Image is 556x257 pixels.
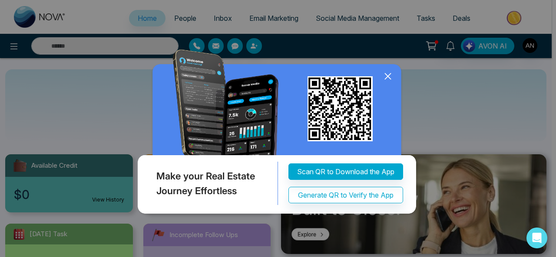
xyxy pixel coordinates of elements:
[288,163,403,180] button: Scan QR to Download the App
[136,162,278,205] div: Make your Real Estate Journey Effortless
[308,76,373,141] img: qr_for_download_app.png
[288,187,403,203] button: Generate QR to Verify the App
[526,228,547,248] div: Open Intercom Messenger
[136,49,420,218] img: QRModal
